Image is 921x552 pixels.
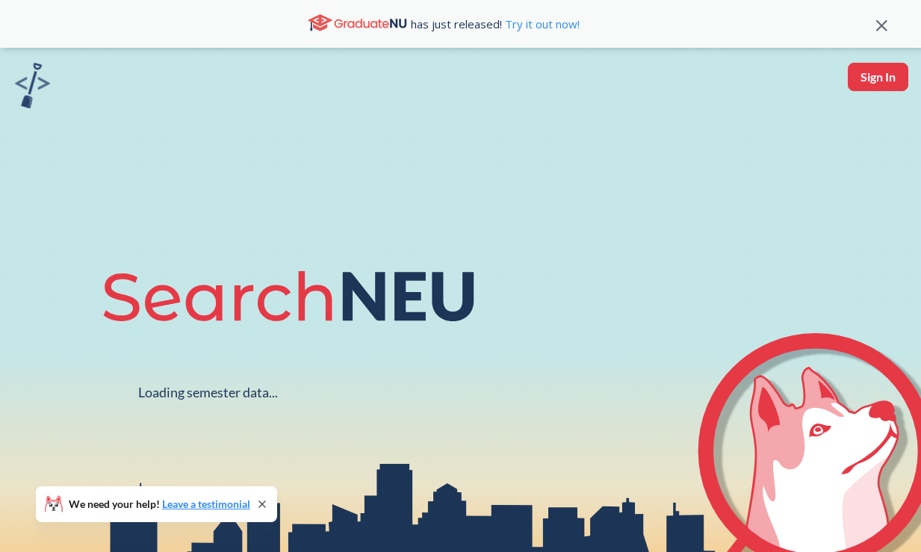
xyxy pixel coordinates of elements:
[848,63,908,91] button: Sign In
[502,16,580,31] a: Try it out now!
[15,63,50,108] img: sandbox logo
[162,497,250,510] a: Leave a testimonial
[411,16,580,32] span: has just released!
[138,384,278,401] div: Loading semester data...
[15,63,50,113] a: sandbox logo
[69,499,250,509] span: We need your help!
